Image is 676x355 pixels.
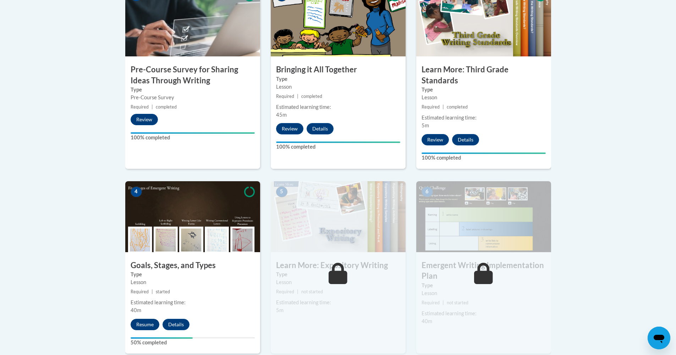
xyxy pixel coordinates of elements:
[297,289,298,294] span: |
[443,300,444,305] span: |
[422,282,546,289] label: Type
[125,64,260,86] h3: Pre-Course Survey for Sharing Ideas Through Writing
[422,300,440,305] span: Required
[276,289,294,294] span: Required
[271,64,406,75] h3: Bringing it All Together
[276,187,287,197] span: 5
[276,123,303,134] button: Review
[422,289,546,297] div: Lesson
[276,103,400,111] div: Estimated learning time:
[276,112,287,118] span: 45m
[131,134,255,142] label: 100% completed
[276,271,400,278] label: Type
[163,319,189,330] button: Details
[416,260,551,282] h3: Emergent Writing Implementation Plan
[271,260,406,271] h3: Learn More: Expository Writing
[276,299,400,306] div: Estimated learning time:
[276,307,284,313] span: 5m
[276,278,400,286] div: Lesson
[276,142,400,143] div: Your progress
[156,104,177,110] span: completed
[447,104,468,110] span: completed
[131,187,142,197] span: 4
[152,104,153,110] span: |
[422,310,546,317] div: Estimated learning time:
[301,289,323,294] span: not started
[125,260,260,271] h3: Goals, Stages, and Types
[131,104,149,110] span: Required
[131,339,255,346] label: 50% completed
[422,122,429,128] span: 5m
[422,104,440,110] span: Required
[452,134,479,145] button: Details
[422,152,546,154] div: Your progress
[131,132,255,134] div: Your progress
[131,114,158,125] button: Review
[301,94,322,99] span: completed
[131,307,141,313] span: 40m
[131,86,255,94] label: Type
[422,318,432,324] span: 40m
[131,278,255,286] div: Lesson
[131,271,255,278] label: Type
[125,181,260,252] img: Course Image
[422,187,433,197] span: 6
[297,94,298,99] span: |
[443,104,444,110] span: |
[447,300,468,305] span: not started
[271,181,406,252] img: Course Image
[276,83,400,91] div: Lesson
[131,289,149,294] span: Required
[422,154,546,162] label: 100% completed
[416,64,551,86] h3: Learn More: Third Grade Standards
[307,123,334,134] button: Details
[276,75,400,83] label: Type
[131,94,255,101] div: Pre-Course Survey
[422,86,546,94] label: Type
[131,299,255,306] div: Estimated learning time:
[131,319,159,330] button: Resume
[422,114,546,122] div: Estimated learning time:
[416,181,551,252] img: Course Image
[276,94,294,99] span: Required
[276,143,400,151] label: 100% completed
[422,94,546,101] div: Lesson
[156,289,170,294] span: started
[648,327,670,349] iframe: Button to launch messaging window
[422,134,449,145] button: Review
[131,337,193,339] div: Your progress
[152,289,153,294] span: |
